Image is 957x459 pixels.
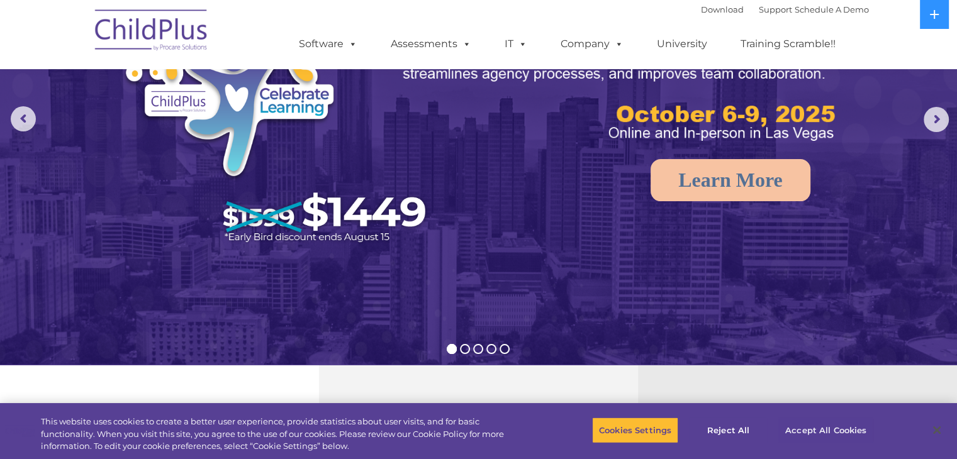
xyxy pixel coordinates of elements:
a: Assessments [378,31,484,57]
button: Reject All [689,417,768,443]
a: University [644,31,720,57]
img: ChildPlus by Procare Solutions [89,1,215,64]
span: Phone number [175,135,228,144]
button: Cookies Settings [592,417,678,443]
a: Software [286,31,370,57]
a: Learn More [651,159,810,201]
button: Close [923,416,951,444]
a: Download [701,4,744,14]
a: Training Scramble!! [728,31,848,57]
div: This website uses cookies to create a better user experience, provide statistics about user visit... [41,416,527,453]
font: | [701,4,869,14]
a: Schedule A Demo [795,4,869,14]
a: Company [548,31,636,57]
a: Support [759,4,792,14]
span: Last name [175,83,213,92]
button: Accept All Cookies [778,417,873,443]
a: IT [492,31,540,57]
